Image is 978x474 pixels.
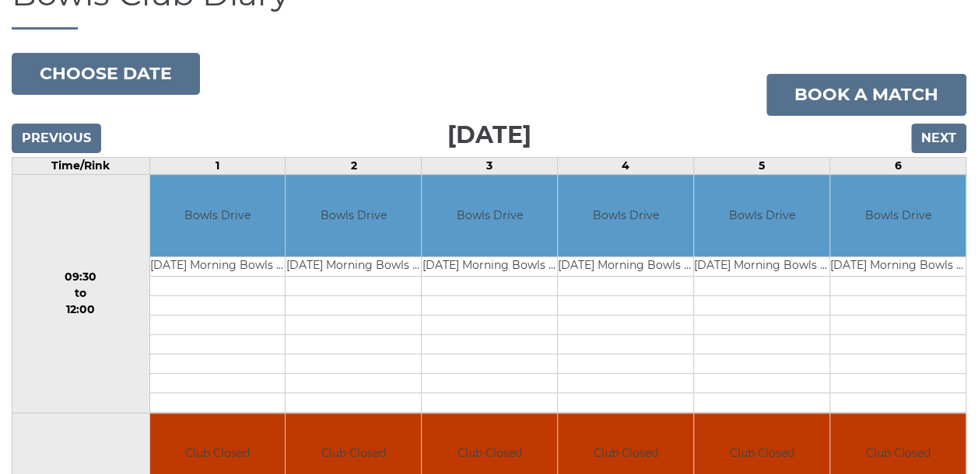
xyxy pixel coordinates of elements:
[150,256,286,276] td: [DATE] Morning Bowls Club
[12,53,200,95] button: Choose date
[694,175,829,256] td: Bowls Drive
[558,256,693,276] td: [DATE] Morning Bowls Club
[286,158,422,175] td: 2
[694,256,829,276] td: [DATE] Morning Bowls Club
[422,175,557,256] td: Bowls Drive
[150,175,286,256] td: Bowls Drive
[830,175,966,256] td: Bowls Drive
[830,158,966,175] td: 6
[12,175,150,413] td: 09:30 to 12:00
[12,124,101,153] input: Previous
[286,175,421,256] td: Bowls Drive
[766,74,966,116] a: Book a match
[422,256,557,276] td: [DATE] Morning Bowls Club
[694,158,830,175] td: 5
[911,124,966,153] input: Next
[149,158,286,175] td: 1
[558,158,694,175] td: 4
[12,158,150,175] td: Time/Rink
[558,175,693,256] td: Bowls Drive
[422,158,558,175] td: 3
[286,256,421,276] td: [DATE] Morning Bowls Club
[830,256,966,276] td: [DATE] Morning Bowls Club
